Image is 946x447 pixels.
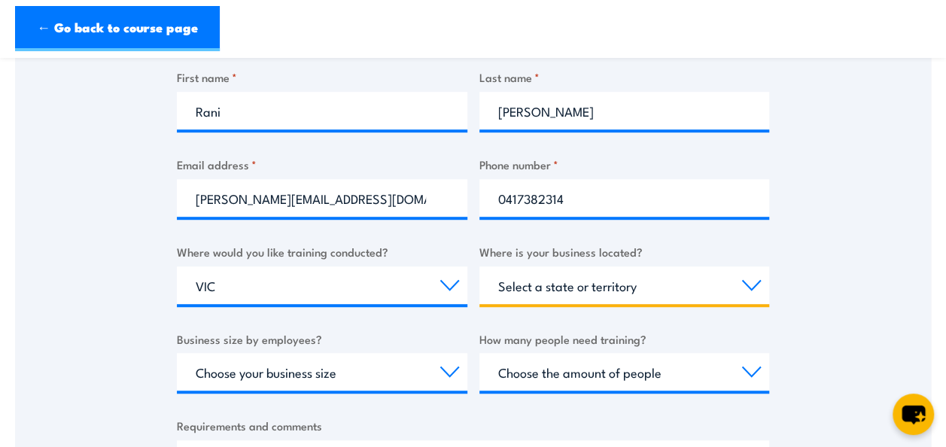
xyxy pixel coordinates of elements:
[177,156,467,173] label: Email address
[479,330,770,348] label: How many people need training?
[893,394,934,435] button: chat-button
[177,243,467,260] label: Where would you like training conducted?
[479,156,770,173] label: Phone number
[479,243,770,260] label: Where is your business located?
[479,68,770,86] label: Last name
[15,6,220,51] a: ← Go back to course page
[177,417,769,434] label: Requirements and comments
[177,68,467,86] label: First name
[177,330,467,348] label: Business size by employees?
